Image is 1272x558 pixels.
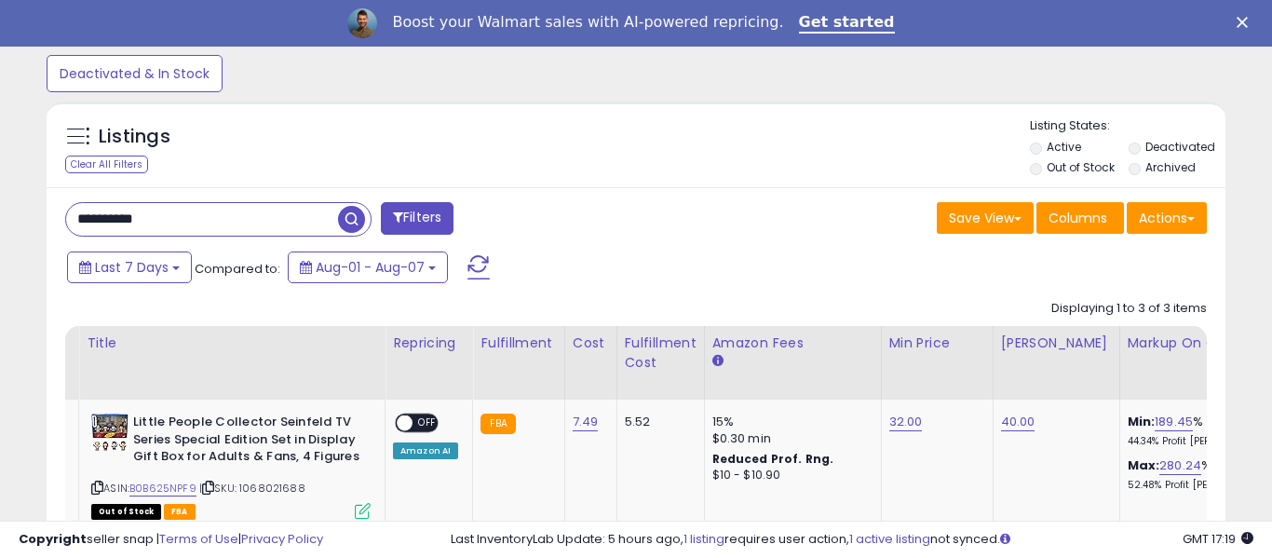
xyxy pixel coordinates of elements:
[413,415,442,431] span: OFF
[129,481,196,497] a: B0B625NPF9
[889,413,923,431] a: 32.00
[91,414,371,517] div: ASIN:
[91,504,161,520] span: All listings that are currently out of stock and unavailable for purchase on Amazon
[712,333,873,353] div: Amazon Fees
[159,530,238,548] a: Terms of Use
[683,530,724,548] a: 1 listing
[195,260,280,278] span: Compared to:
[712,451,834,467] b: Reduced Prof. Rng.
[799,13,895,34] a: Get started
[241,530,323,548] a: Privacy Policy
[67,252,192,283] button: Last 7 Days
[1127,202,1207,234] button: Actions
[480,414,515,434] small: FBA
[1047,159,1115,175] label: Out of Stock
[95,258,169,277] span: Last 7 Days
[392,13,783,32] div: Boost your Walmart sales with AI-powered repricing.
[480,333,556,353] div: Fulfillment
[1036,202,1124,234] button: Columns
[1001,333,1112,353] div: [PERSON_NAME]
[573,333,609,353] div: Cost
[712,430,867,447] div: $0.30 min
[381,202,453,235] button: Filters
[625,333,697,373] div: Fulfillment Cost
[1145,159,1196,175] label: Archived
[393,333,465,353] div: Repricing
[47,55,223,92] button: Deactivated & In Stock
[164,504,196,520] span: FBA
[1047,139,1081,155] label: Active
[65,156,148,173] div: Clear All Filters
[1159,456,1201,475] a: 280.24
[133,414,359,470] b: Little People Collector Seinfeld TV Series Special Edition Set in Display Gift Box for Adults & F...
[573,413,599,431] a: 7.49
[1051,300,1207,318] div: Displaying 1 to 3 of 3 items
[712,468,867,483] div: $10 - $10.90
[316,258,425,277] span: Aug-01 - Aug-07
[99,124,170,150] h5: Listings
[288,252,448,283] button: Aug-01 - Aug-07
[1183,530,1253,548] span: 2025-08-16 17:19 GMT
[712,353,724,370] small: Amazon Fees.
[1155,413,1193,431] a: 189.45
[393,442,458,459] div: Amazon AI
[1030,117,1225,135] p: Listing States:
[625,414,690,430] div: 5.52
[19,531,323,549] div: seller snap | |
[19,530,87,548] strong: Copyright
[1128,456,1160,474] b: Max:
[849,530,930,548] a: 1 active listing
[1128,413,1156,430] b: Min:
[712,414,867,430] div: 15%
[1237,17,1255,28] div: Close
[937,202,1034,234] button: Save View
[199,481,305,496] span: | SKU: 1068021688
[87,333,377,353] div: Title
[347,8,377,38] img: Profile image for Adrian
[451,531,1253,549] div: Last InventoryLab Update: 5 hours ago, requires user action, not synced.
[1049,209,1107,227] span: Columns
[889,333,985,353] div: Min Price
[91,414,129,451] img: 51Pp9umlVzL._SL40_.jpg
[1145,139,1215,155] label: Deactivated
[1001,413,1035,431] a: 40.00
